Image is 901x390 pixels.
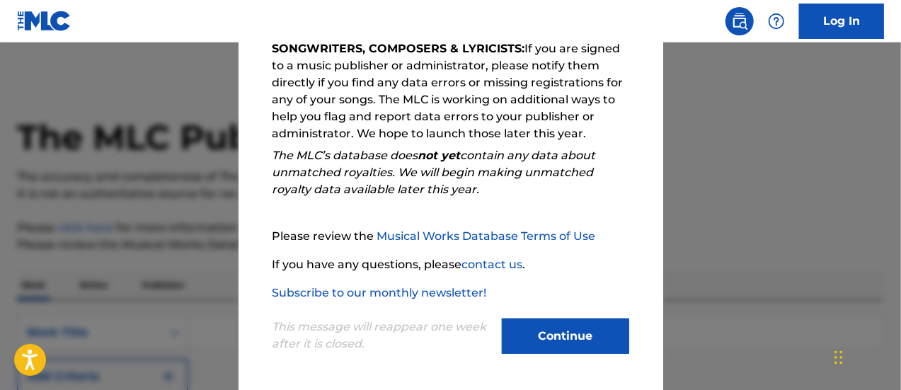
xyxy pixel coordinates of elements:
[768,13,785,30] img: help
[502,319,629,354] button: Continue
[762,7,791,35] div: Help
[272,256,629,273] p: If you have any questions, please .
[725,7,754,35] a: Public Search
[272,42,525,55] strong: SONGWRITERS, COMPOSERS & LYRICISTS:
[377,229,596,243] a: Musical Works Database Terms of Use
[418,149,461,162] strong: not yet
[272,319,493,352] p: This message will reappear one week after it is closed.
[17,11,71,31] img: MLC Logo
[462,258,523,271] a: contact us
[272,40,629,142] p: If you are signed to a music publisher or administrator, please notify them directly if you find ...
[272,286,487,299] a: Subscribe to our monthly newsletter!
[272,149,596,196] em: The MLC’s database does contain any data about unmatched royalties. We will begin making unmatche...
[731,13,748,30] img: search
[830,322,901,390] iframe: Chat Widget
[799,4,884,39] a: Log In
[272,228,629,245] p: Please review the
[834,336,843,379] div: Drag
